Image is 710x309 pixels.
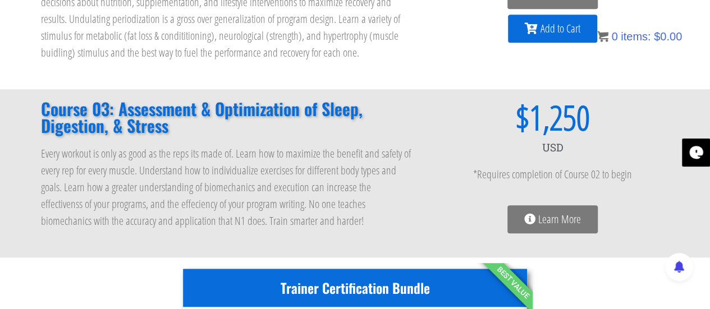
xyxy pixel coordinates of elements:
[529,100,590,134] span: 1,250
[538,214,581,225] span: Learn More
[654,30,682,43] bdi: 0.00
[41,100,414,134] h2: Course 03: Assessment & Optimization of Sleep, Digestion, & Stress
[621,30,651,43] span: items:
[508,15,597,43] a: Add to Cart
[183,280,527,296] h3: Trainer Certification Bundle
[611,30,617,43] span: 0
[436,166,670,183] p: *Requires completion of Course 02 to begin
[540,23,580,34] span: Add to Cart
[436,100,529,134] span: $
[597,31,608,42] img: icon11.png
[41,145,414,229] p: Every workout is only as good as the reps its made of. Learn how to maximize the benefit and safe...
[597,30,682,43] a: 0 items: $0.00
[654,30,660,43] span: $
[507,205,598,233] a: Learn More
[436,134,670,161] div: USD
